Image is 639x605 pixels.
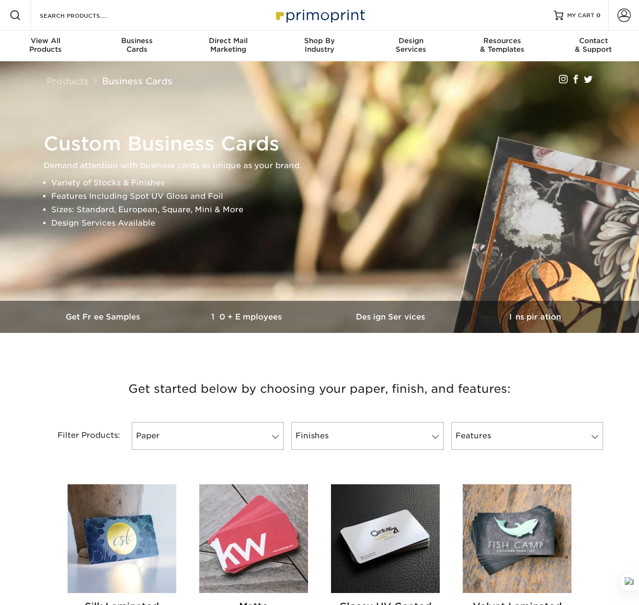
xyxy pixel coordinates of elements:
[451,422,603,450] a: Features
[32,312,176,321] h3: Get Free Samples
[91,36,183,45] span: Business
[199,484,308,593] img: Matte Business Cards
[548,31,639,61] a: Contact& Support
[365,36,456,54] div: Services
[183,31,274,61] a: Direct MailMarketing
[456,31,548,61] a: Resources& Templates
[463,484,571,593] img: Velvet Laminated Business Cards
[102,76,172,86] a: Business Cards
[365,31,456,61] a: DesignServices
[91,36,183,54] div: Cards
[463,301,607,333] a: Inspiration
[32,422,128,450] div: Filter Products:
[91,31,183,61] a: BusinessCards
[291,422,443,450] a: Finishes
[319,312,463,321] h3: Design Services
[274,36,365,54] div: Industry
[456,36,548,45] span: Resources
[39,10,132,21] input: SEARCH PRODUCTS.....
[365,36,456,45] span: Design
[548,36,639,45] span: Contact
[463,312,607,321] h3: Inspiration
[274,31,365,61] a: Shop ByIndustry
[596,12,601,19] span: 0
[331,484,440,593] img: Glossy UV Coated Business Cards
[183,36,274,54] div: Marketing
[44,159,604,172] p: Demand attention with business cards as unique as your brand.
[548,36,639,54] div: & Support
[272,5,367,25] img: Primoprint
[39,367,600,411] h3: Get started below by choosing your paper, finish, and features:
[183,36,274,45] span: Direct Mail
[51,190,604,203] li: Features Including Spot UV Gloss and Foil
[176,312,319,321] h3: 10+ Employees
[32,301,176,333] a: Get Free Samples
[274,36,365,45] span: Shop By
[46,76,89,86] a: Products
[176,301,319,333] a: 10+ Employees
[132,422,284,450] a: Paper
[319,301,463,333] a: Design Services
[68,484,176,593] img: Silk Laminated Business Cards
[44,132,604,155] h1: Custom Business Cards
[51,203,604,217] li: Sizes: Standard, European, Square, Mini & More
[456,36,548,54] div: & Templates
[51,176,604,190] li: Variety of Stocks & Finishes
[51,217,604,230] li: Design Services Available
[567,11,594,20] span: MY CART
